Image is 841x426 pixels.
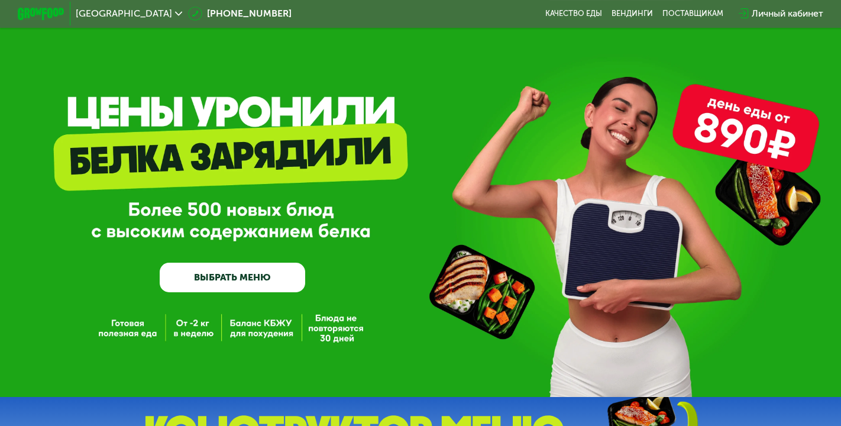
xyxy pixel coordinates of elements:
[188,7,292,21] a: [PHONE_NUMBER]
[612,9,653,18] a: Вендинги
[545,9,602,18] a: Качество еды
[160,263,305,292] a: ВЫБРАТЬ МЕНЮ
[752,7,823,21] div: Личный кабинет
[662,9,723,18] div: поставщикам
[76,9,172,18] span: [GEOGRAPHIC_DATA]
